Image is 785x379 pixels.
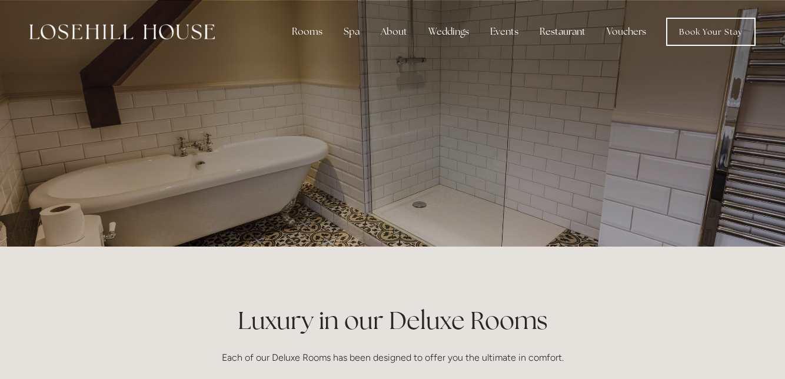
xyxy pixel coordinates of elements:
div: Rooms [282,20,332,44]
p: Each of our Deluxe Rooms has been designed to offer you the ultimate in comfort. [111,350,674,365]
h1: Luxury in our Deluxe Rooms [111,303,674,338]
a: Vouchers [597,20,656,44]
div: Events [481,20,528,44]
a: Book Your Stay [666,18,756,46]
div: Weddings [419,20,478,44]
div: About [371,20,417,44]
img: Losehill House [29,24,215,39]
div: Spa [334,20,369,44]
div: Restaurant [530,20,595,44]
